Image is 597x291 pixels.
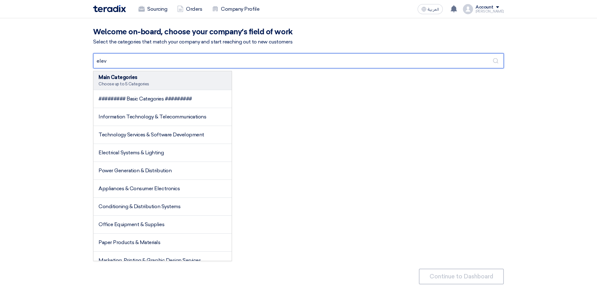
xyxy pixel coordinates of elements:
[133,2,172,16] a: Sourcing
[418,4,443,14] button: العربية
[93,28,504,37] h2: Welcome on-board, choose your company’s field of work
[99,185,180,191] span: Appliances & Consumer Electronics
[99,132,204,138] span: Technology Services & Software Development
[99,168,172,174] span: Power Generation & Distribution
[93,5,126,12] img: Teradix logo
[428,7,439,12] span: العربية
[99,221,164,227] span: Office Equipment & Supplies
[463,4,473,14] img: profile_test.png
[172,2,207,16] a: Orders
[93,38,504,46] div: Select the categories that match your company and start reaching out to new customers
[419,269,504,284] button: Continue to Dashboard
[99,203,180,209] span: Conditioning & Distribution Systems
[93,53,504,68] input: Search in Categories,Sub Categories...
[99,74,227,81] div: Main Categories
[99,96,192,102] span: ######### Basic Categories #########
[476,10,504,13] div: [PERSON_NAME]
[99,114,206,120] span: Information Technology & Telecommunications
[476,5,493,10] div: Account
[99,81,227,87] div: Choose up to 5 Categories
[99,239,161,245] span: Paper Products & Materials
[207,2,264,16] a: Company Profile
[99,257,201,263] span: Marketing, Printing & Graphic Design Services
[99,150,164,156] span: Electrical Systems & Lighting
